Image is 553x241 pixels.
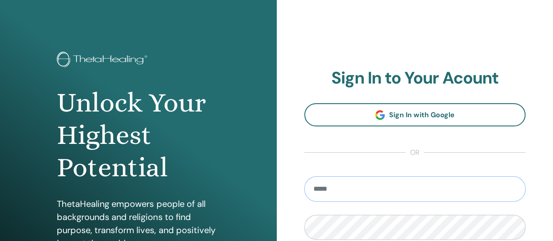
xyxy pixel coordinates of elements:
span: Sign In with Google [389,110,454,119]
span: or [406,147,424,158]
h2: Sign In to Your Acount [304,68,526,88]
a: Sign In with Google [304,103,526,126]
h1: Unlock Your Highest Potential [57,87,219,184]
